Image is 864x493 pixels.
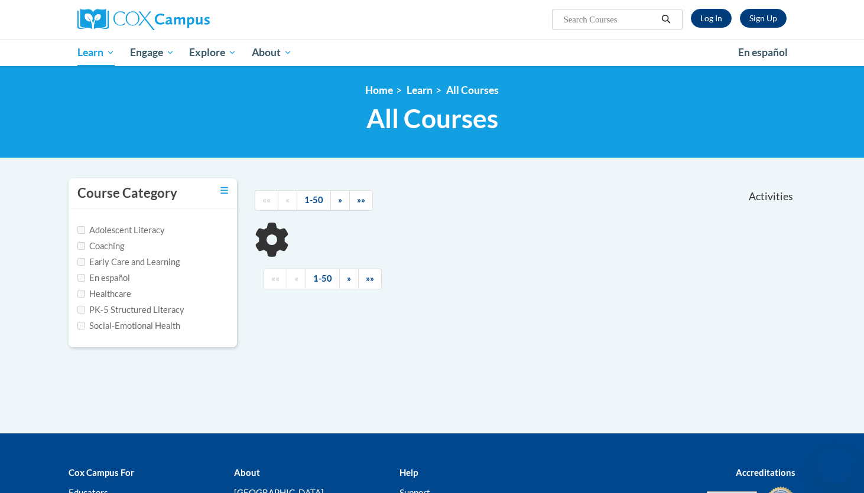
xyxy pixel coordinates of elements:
[181,39,244,66] a: Explore
[349,190,373,211] a: End
[294,273,298,283] span: «
[366,103,498,134] span: All Courses
[77,242,85,250] input: Checkbox for Options
[691,9,732,28] a: Log In
[77,258,85,266] input: Checkbox for Options
[306,269,340,289] a: 1-50
[77,272,130,285] label: En español
[77,303,184,316] label: PK-5 Structured Literacy
[77,45,115,60] span: Learn
[60,39,804,66] div: Main menu
[339,269,359,289] a: Next
[77,274,85,282] input: Checkbox for Options
[77,290,85,298] input: Checkbox for Options
[122,39,182,66] a: Engage
[366,273,374,283] span: »»
[407,84,433,96] a: Learn
[287,269,306,289] a: Previous
[77,319,180,332] label: Social-Emotional Health
[77,322,85,329] input: Checkbox for Options
[77,306,85,314] input: Checkbox for Options
[77,184,177,203] h3: Course Category
[285,195,290,205] span: «
[244,39,300,66] a: About
[365,84,393,96] a: Home
[130,45,174,60] span: Engage
[338,195,342,205] span: »
[817,446,855,484] iframe: Button to launch messaging window
[749,190,793,203] span: Activities
[77,9,302,30] a: Cox Campus
[736,467,795,478] b: Accreditations
[77,226,85,234] input: Checkbox for Options
[730,40,795,65] a: En español
[740,9,787,28] a: Register
[399,467,418,478] b: Help
[297,190,331,211] a: 1-50
[657,12,675,27] button: Search
[189,45,236,60] span: Explore
[77,9,210,30] img: Cox Campus
[330,190,350,211] a: Next
[357,195,365,205] span: »»
[77,224,165,237] label: Adolescent Literacy
[262,195,271,205] span: ««
[220,184,228,197] a: Toggle collapse
[77,288,131,301] label: Healthcare
[69,467,134,478] b: Cox Campus For
[563,12,657,27] input: Search Courses
[738,46,788,58] span: En español
[70,39,122,66] a: Learn
[347,273,351,283] span: »
[77,240,124,253] label: Coaching
[358,269,382,289] a: End
[234,467,260,478] b: About
[77,256,180,269] label: Early Care and Learning
[446,84,499,96] a: All Courses
[271,273,280,283] span: ««
[264,269,287,289] a: Begining
[278,190,297,211] a: Previous
[252,45,292,60] span: About
[255,190,278,211] a: Begining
